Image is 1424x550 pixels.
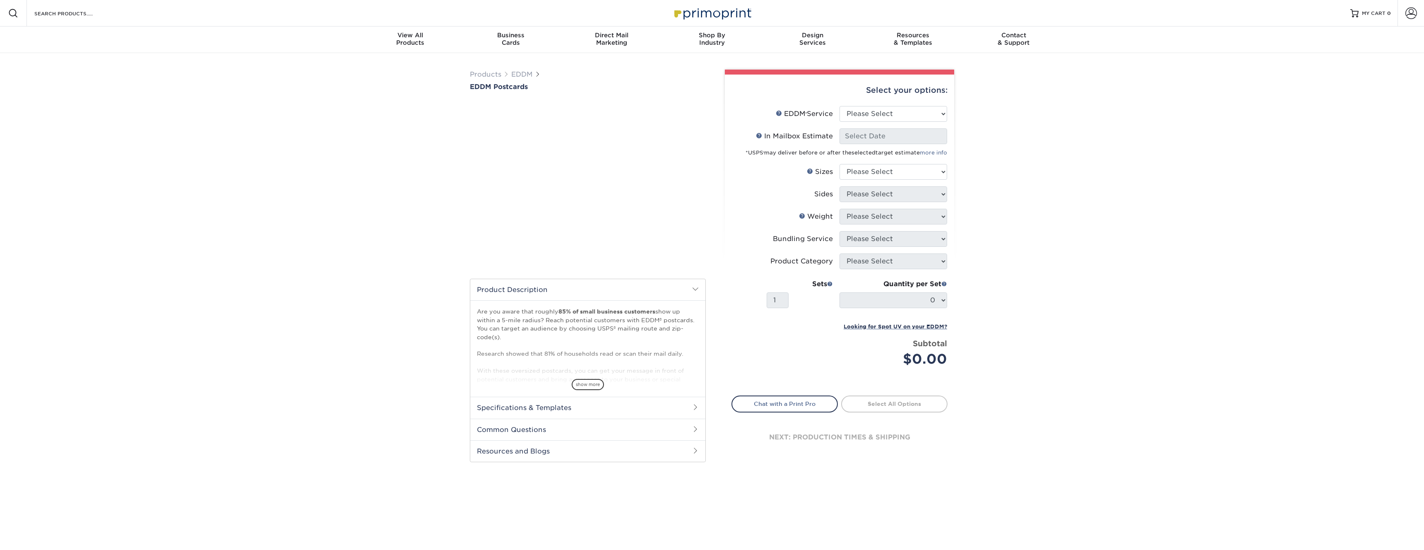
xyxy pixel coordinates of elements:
h2: Specifications & Templates [470,397,705,418]
div: Select your options: [731,75,948,106]
div: Sizes [807,167,833,177]
div: Sides [814,189,833,199]
div: Marketing [561,31,662,46]
a: EDDM Postcards [470,83,706,91]
div: In Mailbox Estimate [756,131,833,141]
div: & Templates [863,31,963,46]
sup: ® [763,151,764,154]
a: View AllProducts [360,27,461,53]
input: Select Date [839,128,947,144]
span: EDDM Postcards [470,83,528,91]
div: Industry [662,31,763,46]
img: EDDM 02 [550,249,570,270]
a: more info [920,150,947,156]
a: Products [470,70,501,78]
a: Resources& Templates [863,27,963,53]
a: Direct MailMarketing [561,27,662,53]
h2: Resources and Blogs [470,440,705,462]
small: *USPS may deliver before or after the target estimate [746,150,947,156]
img: EDDM 05 [633,249,654,270]
p: Are you aware that roughly show up within a 5-mile radius? Reach potential customers with EDDM® p... [477,307,699,459]
span: Resources [863,31,963,39]
img: EDDM 01 [522,249,543,270]
h2: Product Description [470,279,705,300]
div: Sets [767,279,833,289]
div: $0.00 [846,349,947,369]
span: Business [461,31,561,39]
div: Quantity per Set [839,279,947,289]
sup: ® [806,112,807,115]
span: View All [360,31,461,39]
img: EDDM 03 [577,249,598,270]
a: Chat with a Print Pro [731,396,838,412]
small: Looking for Spot UV on your EDDM? [844,323,947,330]
a: EDDM [511,70,533,78]
div: Services [762,31,863,46]
div: Products [360,31,461,46]
img: Primoprint [671,4,753,22]
div: Product Category [770,256,833,266]
strong: 85% of small business customers [558,308,655,315]
span: Design [762,31,863,39]
span: show more [572,379,604,390]
a: DesignServices [762,27,863,53]
div: Cards [461,31,561,46]
a: BusinessCards [461,27,561,53]
span: 0 [1387,10,1391,16]
span: Shop By [662,31,763,39]
a: Contact& Support [963,27,1064,53]
strong: Subtotal [913,339,947,348]
div: next: production times & shipping [731,412,948,462]
span: Direct Mail [561,31,662,39]
span: selected [852,150,876,156]
div: Bundling Service [773,234,833,244]
span: MY CART [1362,10,1386,17]
div: Weight [799,212,833,222]
a: Shop ByIndustry [662,27,763,53]
a: Looking for Spot UV on your EDDM? [844,322,947,330]
h2: Common Questions [470,419,705,440]
span: Contact [963,31,1064,39]
a: Select All Options [841,396,948,412]
input: SEARCH PRODUCTS..... [34,8,114,18]
div: & Support [963,31,1064,46]
div: EDDM Service [776,109,833,119]
img: EDDM 04 [605,249,626,270]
